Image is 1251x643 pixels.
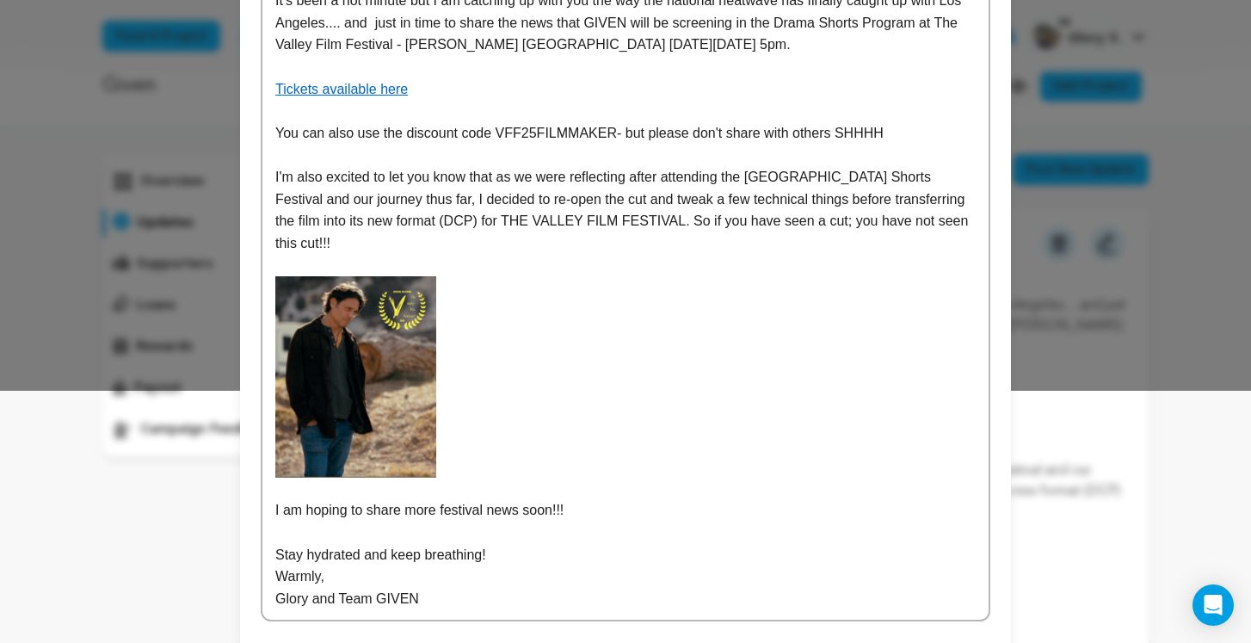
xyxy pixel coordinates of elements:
p: I'm also excited to let you know that as we were reflecting after attending the [GEOGRAPHIC_DATA]... [275,166,976,254]
p: Glory and Team GIVEN [275,588,976,610]
p: Warmly, [275,566,976,588]
p: You can also use the discount code VFF25FILMMAKER- but please don't share with others SHHHH [275,122,976,145]
img: 1755731605-valley%20film%20festival%20photo%20small.png [275,276,436,478]
a: Tickets available here [275,82,408,96]
p: I am hoping to share more festival news soon!!! [275,499,976,522]
p: Stay hydrated and keep breathing! [275,544,976,566]
div: Open Intercom Messenger [1192,584,1234,626]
